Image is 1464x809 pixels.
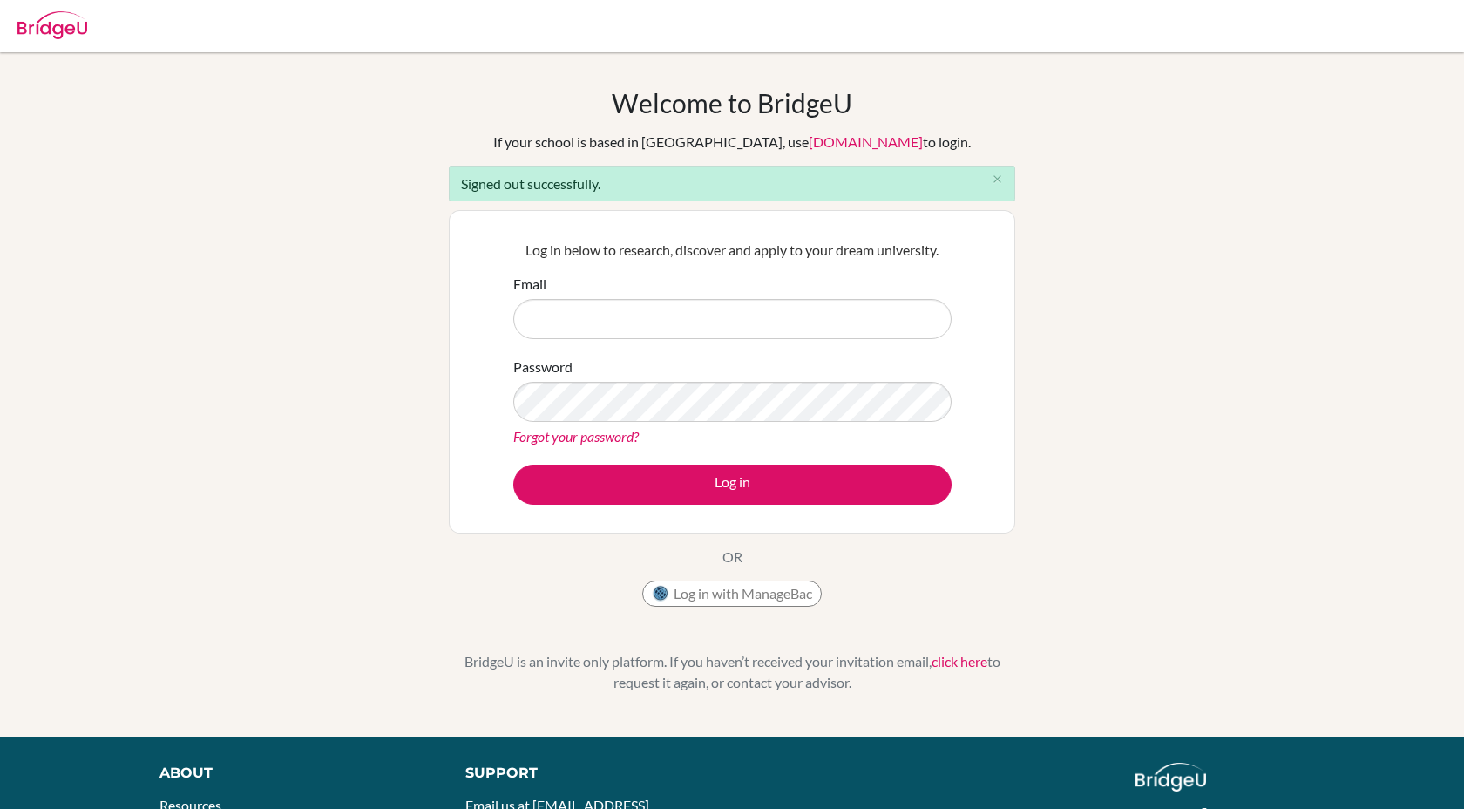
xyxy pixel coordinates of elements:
[17,11,87,39] img: Bridge-U
[1135,763,1206,792] img: logo_white@2x-f4f0deed5e89b7ecb1c2cc34c3e3d731f90f0f143d5ea2071677605dd97b5244.png
[465,763,713,784] div: Support
[612,87,852,119] h1: Welcome to BridgeU
[493,132,971,153] div: If your school is based in [GEOGRAPHIC_DATA], use to login.
[809,133,923,150] a: [DOMAIN_NAME]
[513,240,952,261] p: Log in below to research, discover and apply to your dream university.
[159,763,426,784] div: About
[642,581,822,607] button: Log in with ManageBac
[513,357,573,377] label: Password
[513,274,546,295] label: Email
[991,173,1004,186] i: close
[513,428,639,445] a: Forgot your password?
[449,166,1015,201] div: Signed out successfully.
[932,653,987,670] a: click here
[722,547,742,568] p: OR
[979,167,1014,193] button: Close
[513,465,952,505] button: Log in
[449,651,1015,693] p: BridgeU is an invite only platform. If you haven’t received your invitation email, to request it ...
